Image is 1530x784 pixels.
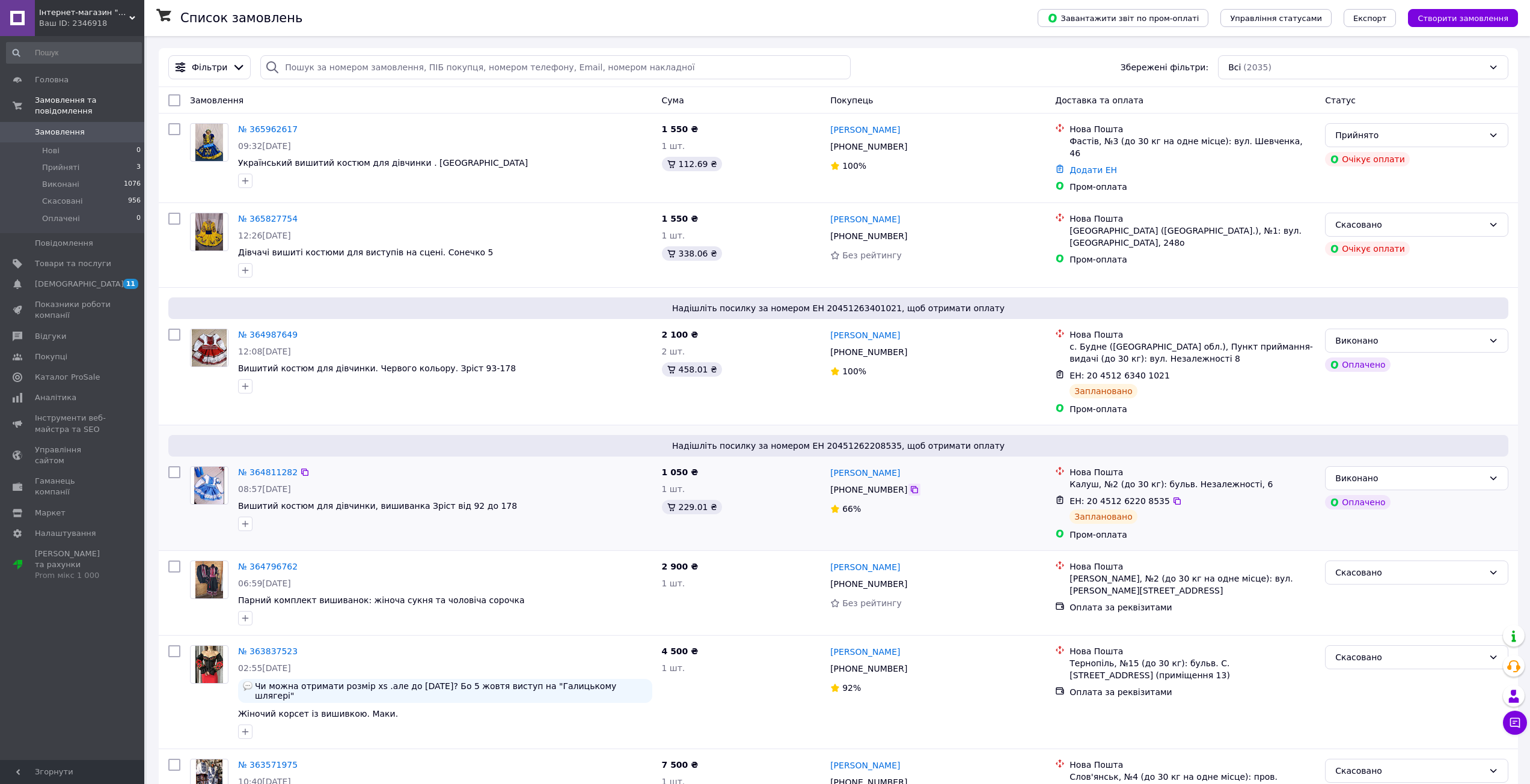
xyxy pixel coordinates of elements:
[35,570,111,581] div: Prom мікс 1 000
[1069,403,1315,415] div: Пром-оплата
[842,598,902,608] span: Без рейтингу
[1325,242,1410,256] div: Очікує оплати
[195,561,224,598] img: Фото товару
[830,646,900,658] a: [PERSON_NAME]
[830,231,907,241] span: [PHONE_NUMBER]
[190,561,228,599] a: Фото товару
[662,141,685,151] span: 1 шт.
[830,561,900,573] a: [PERSON_NAME]
[1069,123,1315,135] div: Нова Пошта
[1228,61,1241,73] span: Всі
[255,681,647,700] span: Чи можна отримати розмір xs .але до [DATE]? Бо 5 жовтя виступ на "Галицькому шлягері"
[238,124,298,134] a: № 365962617
[1069,645,1315,657] div: Нова Пошта
[662,562,699,571] span: 2 900 ₴
[42,145,60,156] span: Нові
[238,363,516,373] a: Вишитий костюм для дівчинки. Червого кольору. Зріст 93-178
[42,162,79,173] span: Прийняті
[194,467,224,504] img: Фото товару
[1335,218,1484,231] div: Скасовано
[1069,657,1315,681] div: Тернопіль, №15 (до 30 кг): бульв. С. [STREET_ADDRESS] (приміщення 13)
[662,157,722,171] div: 112.69 ₴
[1069,213,1315,225] div: Нова Пошта
[830,485,907,494] span: [PHONE_NUMBER]
[1069,165,1117,175] a: Додати ЕН
[190,329,228,367] a: Фото товару
[238,467,298,477] a: № 364811282
[35,476,111,497] span: Гаманець компанії
[238,501,517,511] span: Вишитий костюм для дівчинки, вишиванка Зріст від 92 до 178
[662,579,685,588] span: 1 шт.
[1069,686,1315,698] div: Оплата за реквізитами
[35,372,100,383] span: Каталог ProSale
[42,213,80,224] span: Оплачені
[1069,509,1137,524] div: Заплановано
[830,124,900,136] a: [PERSON_NAME]
[1121,61,1208,73] span: Збережені фільтри:
[238,214,298,223] a: № 365827754
[35,331,66,342] span: Відгуки
[842,251,902,260] span: Без рейтингу
[173,302,1504,314] span: Надішліть посилку за номером ЕН 20451263401021, щоб отримати оплату
[42,179,79,190] span: Виконані
[1069,384,1137,398] div: Заплановано
[136,145,141,156] span: 0
[190,213,228,251] a: Фото товару
[35,508,66,518] span: Маркет
[238,595,525,605] a: Парний комплект вишиванок: жіноча сукня та чоловіча сорочка
[238,646,298,656] a: № 363837523
[192,329,227,366] img: Фото товару
[842,366,866,376] span: 100%
[1069,341,1315,365] div: с. Будне ([GEOGRAPHIC_DATA] обл.), Пункт приймання-видачі (до 30 кг): вул. Незалежності 8
[190,123,228,162] a: Фото товару
[1230,14,1322,23] span: Управління статусами
[1069,478,1315,490] div: Калуш, №2 (до 30 кг): бульв. Незалежності, 6
[1396,13,1518,22] a: Створити замовлення
[1418,14,1508,23] span: Створити замовлення
[39,18,144,29] div: Ваш ID: 2346918
[195,124,224,161] img: Фото товару
[35,413,111,434] span: Інструменти веб-майстра та SEO
[1344,9,1397,27] button: Експорт
[238,141,291,151] span: 09:32[DATE]
[35,445,111,466] span: Управління сайтом
[35,299,111,321] span: Показники роботи компанії
[1503,711,1527,735] button: Чат з покупцем
[1038,9,1208,27] button: Завантажити звіт по пром-оплаті
[1069,254,1315,266] div: Пром-оплата
[190,645,228,684] a: Фото товару
[35,127,85,138] span: Замовлення
[238,347,291,356] span: 12:08[DATE]
[1069,135,1315,159] div: Фастів, №3 (до 30 кг на одне місце): вул. Шевченка, 46
[1069,329,1315,341] div: Нова Пошта
[1069,759,1315,771] div: Нова Пошта
[1335,129,1484,142] div: Прийнято
[238,562,298,571] a: № 364796762
[35,74,69,85] span: Головна
[1069,225,1315,249] div: [GEOGRAPHIC_DATA] ([GEOGRAPHIC_DATA].), №1: вул. [GEOGRAPHIC_DATA], 248о
[1408,9,1518,27] button: Створити замовлення
[842,504,861,514] span: 66%
[35,351,67,362] span: Покупці
[1325,96,1356,105] span: Статус
[35,258,111,269] span: Товари та послуги
[1069,371,1170,380] span: ЕН: 20 4512 6340 1021
[1335,566,1484,579] div: Скасовано
[662,760,699,770] span: 7 500 ₴
[136,213,141,224] span: 0
[238,248,494,257] a: Дівчачі вишиті костюми для виступів на сцені. Сонечко 5
[662,362,722,377] div: 458.01 ₴
[662,646,699,656] span: 4 500 ₴
[6,42,142,64] input: Пошук
[124,179,141,190] span: 1076
[35,238,93,249] span: Повідомлення
[128,196,141,207] span: 956
[190,96,243,105] span: Замовлення
[1335,651,1484,664] div: Скасовано
[662,96,684,105] span: Cума
[243,681,252,691] img: :speech_balloon:
[662,500,722,514] div: 229.01 ₴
